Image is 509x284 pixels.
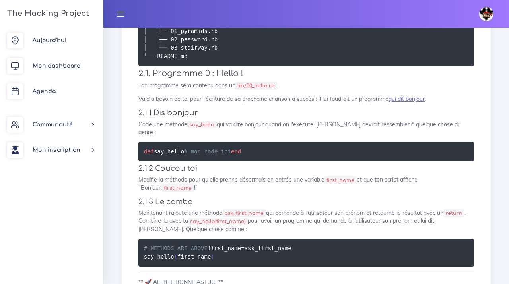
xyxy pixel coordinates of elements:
[33,88,56,94] span: Agenda
[138,95,474,103] p: Vald a besoin de toi pour l'écriture de sa prochaine chanson à succès : il lui faudrait un progra...
[235,82,277,90] code: lib/00_hello.rb
[33,63,81,69] span: Mon dashboard
[241,245,244,251] span: =
[144,2,218,60] code: ton_dossier ├── lib │ ├── 00_hello.rb │ ├── 01_pyramids.rb │ ├── 02_password.rb │ └── 03_stairway...
[138,209,474,233] p: Maintenant rajoute une méthode qui demande à l'utilisateur son prénom et retourne le résultat ave...
[324,176,357,184] code: first_name
[138,164,474,173] h4: 2.1.2 Coucou toi
[187,121,217,129] code: say_hello
[138,197,474,206] h4: 2.1.3 Le combo
[33,147,80,153] span: Mon inscription
[162,184,194,192] code: first_name
[138,69,474,79] h3: 2.1. Programme 0 : Hello !
[174,253,177,260] span: (
[33,122,73,128] span: Communauté
[5,9,89,18] h3: The Hacking Project
[184,148,231,155] span: # mon code ici
[211,253,214,260] span: )
[144,245,208,251] span: # METHODS ARE ABOVE
[138,120,474,137] p: Code une méthode qui va dire bonjour quand on l'exécute. [PERSON_NAME] devrait ressembler à quelq...
[389,95,425,102] a: qui dit bonjour
[231,148,241,155] span: end
[138,108,474,117] h4: 2.1.1 Dis bonjour
[144,244,291,261] code: first_name ask_first_name say_hello first_name
[144,148,154,155] span: def
[33,37,66,43] span: Aujourd'hui
[188,218,248,226] code: say_hello(first_name)
[443,209,464,217] code: return
[479,7,493,21] img: avatar
[222,209,266,217] code: ask_first_name
[144,147,243,156] code: say_hello
[138,81,474,89] p: Ton programme sera contenu dans un .
[138,176,474,192] p: Modifie la méthode pour qu'elle prenne désormais en entrée une variable et que ton script affiche...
